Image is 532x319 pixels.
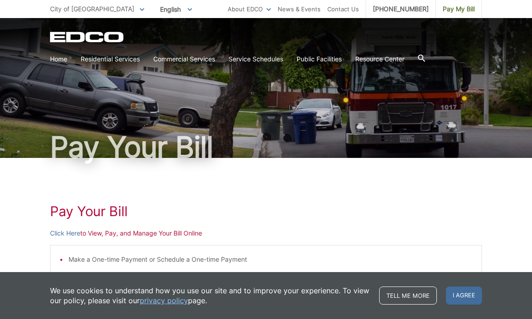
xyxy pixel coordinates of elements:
[140,296,188,305] a: privacy policy
[153,2,199,17] span: English
[50,203,482,219] h1: Pay Your Bill
[50,5,134,13] span: City of [GEOGRAPHIC_DATA]
[379,287,437,305] a: Tell me more
[50,54,67,64] a: Home
[228,4,271,14] a: About EDCO
[50,32,125,42] a: EDCD logo. Return to the homepage.
[69,271,472,281] li: Set-up Auto-pay
[50,228,80,238] a: Click Here
[153,54,215,64] a: Commercial Services
[50,228,482,238] p: to View, Pay, and Manage Your Bill Online
[50,133,482,162] h1: Pay Your Bill
[69,254,472,264] li: Make a One-time Payment or Schedule a One-time Payment
[278,4,321,14] a: News & Events
[81,54,140,64] a: Residential Services
[229,54,283,64] a: Service Schedules
[446,287,482,305] span: I agree
[443,4,475,14] span: Pay My Bill
[297,54,342,64] a: Public Facilities
[355,54,404,64] a: Resource Center
[327,4,359,14] a: Contact Us
[50,286,370,305] p: We use cookies to understand how you use our site and to improve your experience. To view our pol...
